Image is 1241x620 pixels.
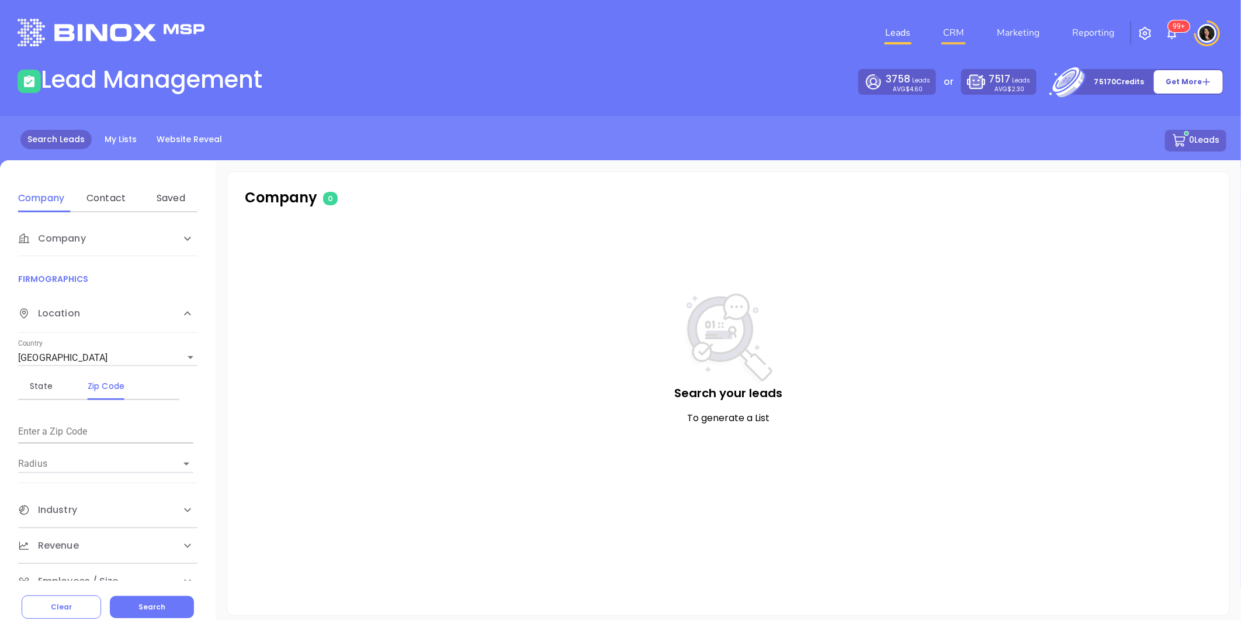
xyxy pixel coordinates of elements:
[18,539,79,553] span: Revenue
[18,574,119,588] span: Employees / Size
[1169,20,1190,32] sup: 100
[18,19,204,46] img: logo
[886,72,910,86] span: 3758
[18,379,64,393] div: State
[1067,21,1119,44] a: Reporting
[18,503,77,517] span: Industry
[83,379,129,393] div: Zip Code
[893,87,923,92] p: AVG
[18,340,43,347] label: Country
[992,21,1044,44] a: Marketing
[1165,26,1179,40] img: iconNotification
[178,456,195,472] button: Open
[1094,76,1145,88] p: 75170 Credits
[22,595,101,619] button: Clear
[18,492,197,528] div: Industry
[995,87,1025,92] p: AVG
[1165,130,1226,151] button: 0Leads
[18,191,64,205] div: Company
[906,85,923,94] span: $4.60
[110,596,194,618] button: Search
[138,602,165,612] span: Search
[245,187,546,208] p: Company
[1138,26,1152,40] img: iconSetting
[685,294,772,384] img: NoSearch
[83,191,129,205] div: Contact
[18,273,197,285] p: FIRMOGRAPHICS
[18,306,80,321] span: Location
[251,411,1206,425] p: To generate a List
[41,66,262,94] h1: Lead Management
[1008,85,1025,94] span: $2.30
[989,72,1010,86] span: 7517
[1198,24,1216,43] img: user
[18,349,197,367] div: [GEOGRAPHIC_DATA]
[944,75,954,89] p: or
[886,72,930,87] p: Leads
[938,21,969,44] a: CRM
[18,232,86,246] span: Company
[51,602,72,612] span: Clear
[18,221,197,256] div: Company
[150,130,229,149] a: Website Reveal
[881,21,915,44] a: Leads
[251,384,1206,402] p: Search your leads
[18,564,197,599] div: Employees / Size
[18,295,197,333] div: Location
[18,528,197,563] div: Revenue
[1153,70,1223,94] button: Get More
[989,72,1030,87] p: Leads
[148,191,194,205] div: Saved
[323,192,338,205] span: 0
[98,130,144,149] a: My Lists
[20,130,92,149] a: Search Leads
